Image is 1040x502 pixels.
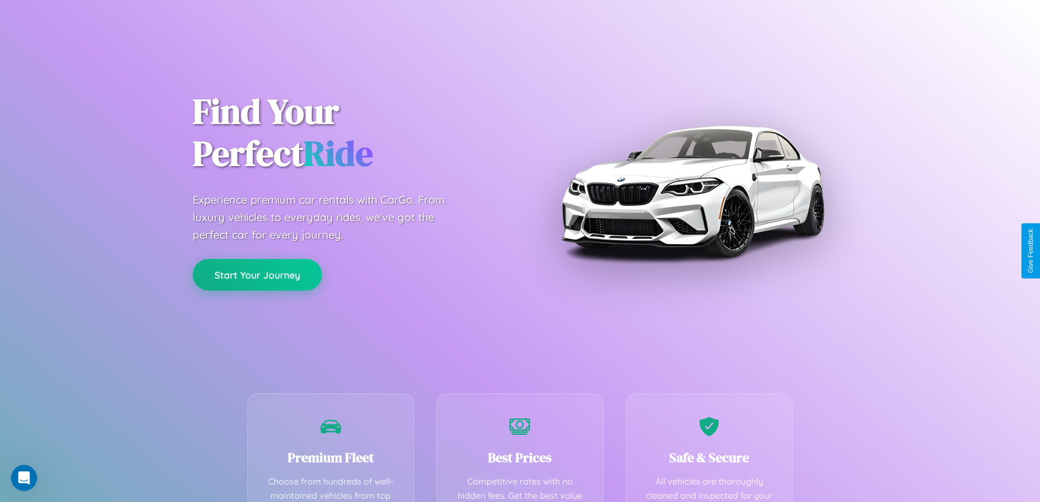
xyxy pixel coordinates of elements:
div: Give Feedback [1027,229,1035,273]
button: Start Your Journey [193,259,322,291]
iframe: Intercom live chat [11,465,37,491]
h3: Best Prices [453,448,587,466]
span: Ride [304,129,373,177]
p: Experience premium car rentals with CarGo. From luxury vehicles to everyday rides, we've got the ... [193,191,466,244]
h3: Safe & Secure [643,448,776,466]
h1: Find Your Perfect [193,91,504,175]
img: Premium BMW car rental vehicle [556,55,829,328]
h3: Premium Fleet [264,448,398,466]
